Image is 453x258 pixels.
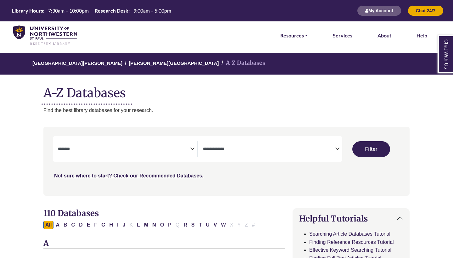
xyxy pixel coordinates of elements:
[135,221,142,229] button: Filter Results L
[197,221,204,229] button: Filter Results T
[43,53,410,75] nav: breadcrumb
[408,8,444,13] a: Chat 24/7
[158,221,166,229] button: Filter Results O
[142,221,150,229] button: Filter Results M
[115,221,120,229] button: Filter Results I
[182,221,189,229] button: Filter Results R
[133,8,171,14] span: 9:00am – 5:00pm
[9,7,174,14] a: Hours Today
[99,221,107,229] button: Filter Results G
[309,239,394,245] a: Finding Reference Resources Tutorial
[189,221,197,229] button: Filter Results S
[58,147,190,152] textarea: Search
[43,106,410,115] p: Find the best library databases for your research.
[121,221,127,229] button: Filter Results J
[280,31,308,40] a: Resources
[212,221,219,229] button: Filter Results V
[9,7,45,14] th: Library Hours:
[70,221,77,229] button: Filter Results C
[43,239,285,249] h3: A
[166,221,173,229] button: Filter Results P
[333,31,352,40] a: Services
[77,221,85,229] button: Filter Results D
[408,5,444,16] button: Chat 24/7
[9,7,174,13] table: Hours Today
[293,209,409,228] button: Helpful Tutorials
[203,147,335,152] textarea: Search
[204,221,211,229] button: Filter Results U
[32,59,122,66] a: [GEOGRAPHIC_DATA][PERSON_NAME]
[54,221,61,229] button: Filter Results A
[85,221,92,229] button: Filter Results E
[357,5,401,16] button: My Account
[43,222,257,227] div: Alpha-list to filter by first letter of database name
[13,25,77,46] img: library_home
[219,59,265,68] li: A-Z Databases
[92,221,99,229] button: Filter Results F
[48,8,89,14] span: 7:30am – 10:00pm
[352,141,390,157] button: Submit for Search Results
[108,221,115,229] button: Filter Results H
[92,7,130,14] th: Research Desk:
[129,59,219,66] a: [PERSON_NAME][GEOGRAPHIC_DATA]
[417,31,427,40] a: Help
[309,247,391,253] a: Effective Keyword Searching Tutorial
[377,31,391,40] a: About
[54,173,204,178] a: Not sure where to start? Check our Recommended Databases.
[43,127,410,195] nav: Search filters
[62,221,69,229] button: Filter Results B
[43,221,53,229] button: All
[219,221,228,229] button: Filter Results W
[150,221,158,229] button: Filter Results N
[43,81,410,100] h1: A-Z Databases
[309,231,390,237] a: Searching Article Databases Tutorial
[43,208,99,218] span: 110 Databases
[357,8,401,13] a: My Account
